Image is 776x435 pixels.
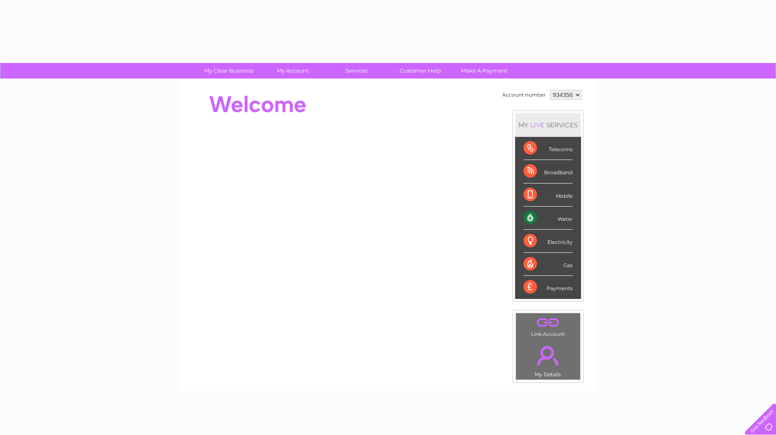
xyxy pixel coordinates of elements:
div: Payments [523,276,573,299]
div: MY SERVICES [515,113,581,137]
a: Customer Help [386,63,455,79]
a: My Account [258,63,327,79]
div: Telecoms [523,137,573,160]
div: Electricity [523,230,573,253]
div: Water [523,207,573,230]
a: My Clear Business [194,63,263,79]
div: Broadband [523,160,573,183]
div: LIVE [529,121,546,129]
td: Account number [500,88,548,102]
td: My Details [516,339,581,380]
a: Make A Payment [450,63,519,79]
td: Link Account [516,313,581,339]
a: . [518,315,578,330]
a: Services [322,63,391,79]
div: Gas [523,253,573,276]
div: Mobile [523,183,573,207]
a: . [518,341,578,370]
